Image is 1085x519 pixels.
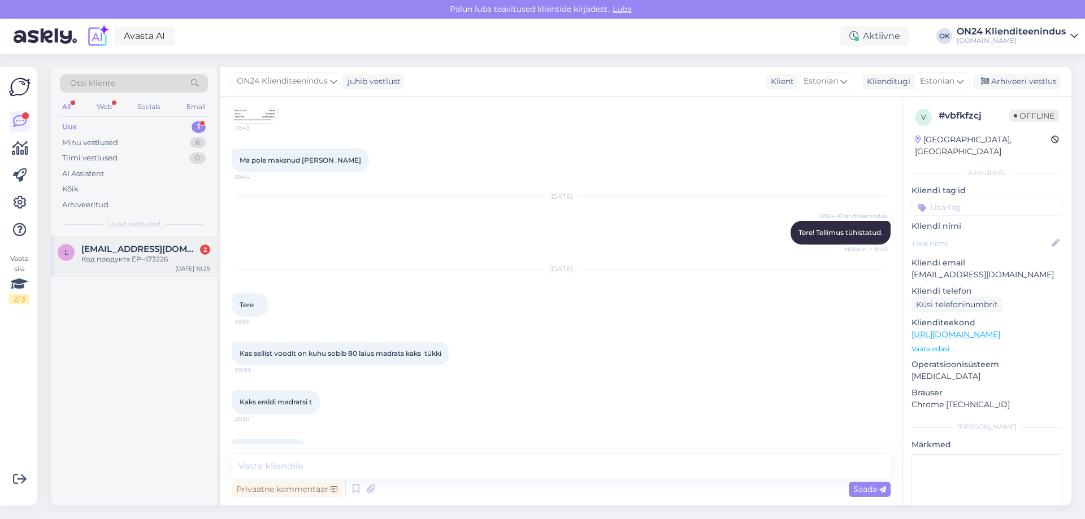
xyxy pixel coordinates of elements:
span: Saada [853,484,886,494]
div: 2 [200,245,210,255]
div: [DATE] [232,191,891,202]
p: Kliendi tag'id [912,185,1062,197]
span: Nähtud ✓ 8:40 [845,245,887,254]
div: Klienditugi [862,76,910,88]
div: Arhiveeri vestlus [974,74,1061,89]
div: Kõik [62,184,79,195]
span: ON24 Klienditeenindus [819,212,887,220]
span: Estonian [804,75,838,88]
div: OK [936,28,952,44]
p: Märkmed [912,439,1062,451]
div: [DOMAIN_NAME] [957,36,1066,45]
span: Kas sellist voodit on kuhu sobib 80 laius madrats kaks tükki [240,349,441,357]
div: All [60,99,73,114]
span: L [64,248,68,256]
div: 2 / 3 [9,294,29,304]
p: Kliendi telefon [912,285,1062,297]
div: Aktiivne [840,26,909,46]
span: Tere! Tellimus tühistatud. [798,228,883,237]
span: Offline [1009,110,1059,122]
div: Uus [62,121,77,133]
div: Tiimi vestlused [62,152,118,164]
div: [GEOGRAPHIC_DATA], [GEOGRAPHIC_DATA] [915,134,1051,158]
div: juhib vestlust [343,76,401,88]
span: 20:00 [235,366,277,374]
div: Klient [766,76,794,88]
span: Ma pole maksnud [PERSON_NAME] [240,156,361,164]
p: Kliendi nimi [912,220,1062,232]
span: 18:43 [236,124,278,132]
div: [DATE] [232,264,891,274]
span: Luba [609,4,635,14]
a: Avasta AI [114,27,175,46]
span: Uued vestlused [108,219,160,229]
span: 20:01 [235,415,277,423]
div: 0 [189,152,206,164]
div: 1 [192,121,206,133]
a: [URL][DOMAIN_NAME] [912,329,1000,339]
p: [MEDICAL_DATA] [912,370,1062,382]
div: Arhiveeritud [62,199,108,211]
p: Operatsioonisüsteem [912,359,1062,370]
span: Otsi kliente [70,77,115,89]
div: Minu vestlused [62,137,118,149]
p: Kliendi email [912,257,1062,269]
div: Socials [135,99,163,114]
span: Kaks eraldi madratsi t [240,398,312,406]
input: Lisa nimi [912,237,1049,250]
div: Vaata siia [9,254,29,304]
span: Lengrin@rambler.ru [81,244,199,254]
div: Privaatne kommentaar [232,482,342,497]
div: Kliendi info [912,168,1062,178]
div: # vbfkfzcj [939,109,1009,123]
p: Brauser [912,387,1062,399]
span: ON24 Klienditeenindus [237,75,328,88]
span: Estonian [920,75,954,88]
img: explore-ai [86,24,110,48]
a: ON24 Klienditeenindus[DOMAIN_NAME] [957,27,1078,45]
p: Vaata edasi ... [912,344,1062,354]
span: Tere [240,300,254,309]
div: AI Assistent [62,168,104,180]
p: [EMAIL_ADDRESS][DOMAIN_NAME] [912,269,1062,281]
div: [DATE] 10:25 [175,264,210,273]
div: Web [94,99,114,114]
img: Askly Logo [9,76,31,98]
div: ON24 Klienditeenindus [957,27,1066,36]
span: v [921,113,926,121]
span: 19:59 [235,317,277,326]
input: Lisa tag [912,199,1062,216]
div: [PERSON_NAME] [912,422,1062,432]
div: 6 [190,137,206,149]
div: Код продукта EP-473226 [81,254,210,264]
p: Klienditeekond [912,317,1062,329]
div: Küsi telefoninumbrit [912,297,1002,312]
div: Email [184,99,208,114]
span: 18:44 [235,173,277,181]
p: Chrome [TECHNICAL_ID] [912,399,1062,411]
